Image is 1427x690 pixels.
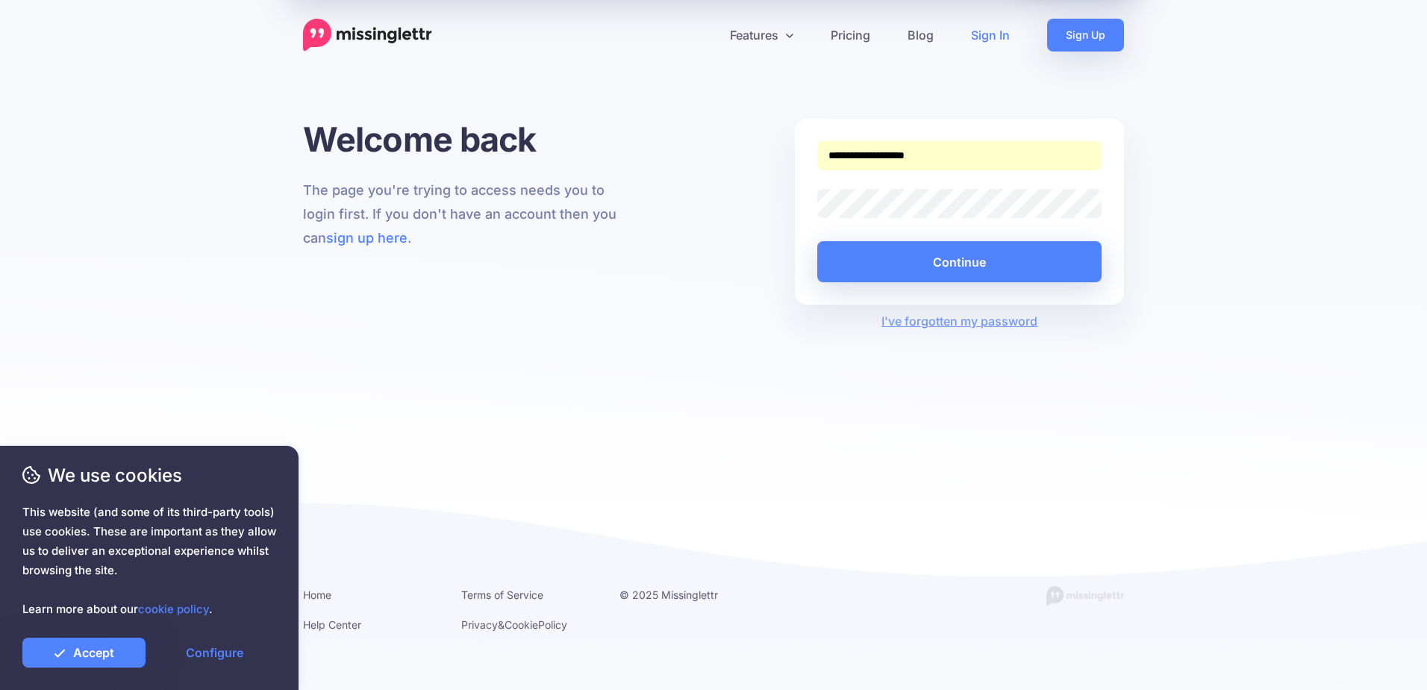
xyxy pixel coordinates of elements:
a: cookie policy [138,602,209,616]
span: We use cookies [22,462,276,488]
a: Features [711,19,812,52]
li: © 2025 Missinglettr [619,585,755,604]
a: sign up here [326,230,408,246]
a: Sign In [952,19,1028,52]
a: Configure [153,638,276,668]
a: Home [303,588,331,601]
p: The page you're trying to access needs you to login first. If you don't have an account then you ... [303,178,632,250]
a: I've forgotten my password [881,314,1037,329]
span: This website (and some of its third-party tools) use cookies. These are important as they allow u... [22,503,276,619]
a: Pricing [812,19,889,52]
a: Privacy [461,618,498,631]
a: Sign Up [1047,19,1124,52]
h1: Welcome back [303,119,632,160]
a: Terms of Service [461,588,543,601]
a: Blog [889,19,952,52]
a: Cookie [505,618,538,631]
button: Continue [817,241,1102,282]
li: & Policy [461,615,597,634]
a: Help Center [303,618,361,631]
a: Accept [22,638,146,668]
